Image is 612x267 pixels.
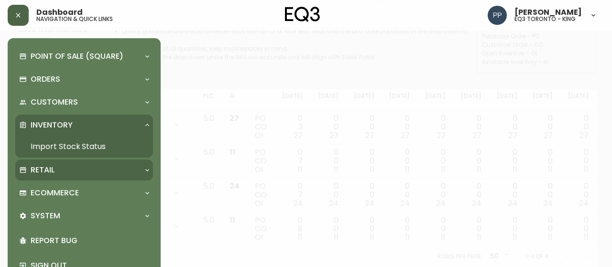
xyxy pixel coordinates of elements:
h5: eq3 toronto - king [514,16,576,22]
div: Report Bug [15,228,153,253]
p: Report Bug [31,235,149,246]
p: Customers [31,97,78,107]
a: Import Stock Status [15,136,153,158]
p: Inventory [31,120,73,130]
img: 93ed64739deb6bac3372f15ae91c6632 [488,6,507,25]
div: System [15,205,153,226]
div: Retail [15,160,153,181]
p: Orders [31,74,60,85]
div: Point of Sale (Square) [15,46,153,67]
span: Dashboard [36,9,83,16]
p: Point of Sale (Square) [31,51,123,62]
span: [PERSON_NAME] [514,9,582,16]
p: System [31,211,60,221]
img: logo [285,7,320,22]
div: Ecommerce [15,182,153,203]
div: Inventory [15,115,153,136]
div: Orders [15,69,153,90]
p: Ecommerce [31,188,79,198]
p: Retail [31,165,55,175]
h5: navigation & quick links [36,16,113,22]
div: Customers [15,92,153,113]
